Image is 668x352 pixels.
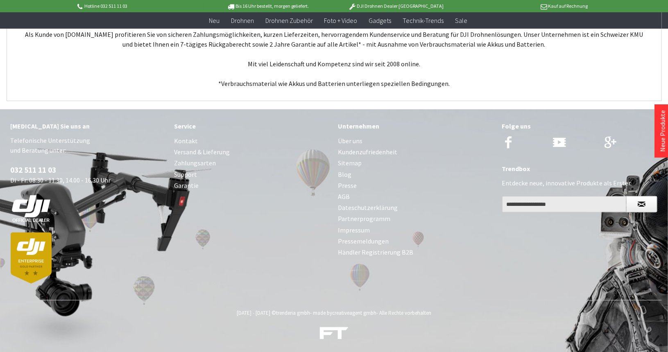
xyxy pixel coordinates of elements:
a: Kundenzufriedenheit [338,147,494,158]
a: Presse [338,180,494,191]
span: Neu [209,16,220,25]
a: Drohnen [225,12,260,29]
a: Über uns [338,135,494,147]
a: Versand & Lieferung [174,147,330,158]
a: Sale [450,12,473,29]
a: Support [174,169,330,180]
a: Technik-Trends [397,12,450,29]
a: Neu [203,12,225,29]
a: Sitemap [338,158,494,169]
a: Neue Produkte [659,110,667,152]
a: Partnerprogramm [338,213,494,224]
a: DJI Drohnen, Trends & Gadgets Shop [320,328,349,343]
a: Garantie [174,180,330,191]
p: Telefonische Unterstützung und Beratung unter: Di - Fr: 08:30 - 11.30, 14.00 - 16.30 Uhr [11,135,166,284]
span: Drohnen [231,16,254,25]
img: ft-white-trans-footer.png [320,327,349,340]
a: Kontakt [174,135,330,147]
a: Zahlungsarten [174,158,330,169]
a: 032 511 11 03 [11,165,57,175]
a: Foto + Video [319,12,363,29]
a: Blog [338,169,494,180]
a: Pressemeldungen [338,236,494,247]
a: Dateschutzerklärung [338,202,494,213]
span: Technik-Trends [403,16,444,25]
p: Hotline 032 511 11 03 [76,1,204,11]
img: dji-partner-enterprise_goldLoJgYOWPUIEBO.png [11,232,52,284]
span: Sale [455,16,468,25]
a: Händler Registrierung B2B [338,247,494,258]
div: Folge uns [502,121,658,131]
p: DJI Drohnen Dealer [GEOGRAPHIC_DATA] [332,1,460,11]
div: Service [174,121,330,131]
span: Drohnen Zubehör [265,16,313,25]
div: Unternehmen [338,121,494,131]
a: Impressum [338,225,494,236]
div: Trendbox [502,163,658,174]
a: creativeagent gmbh [332,309,376,316]
p: Kauf auf Rechnung [460,1,588,11]
div: [DATE] - [DATE] © - made by - Alle Rechte vorbehalten [13,309,655,316]
img: white-dji-schweiz-logo-official_140x140.png [11,195,52,223]
span: Gadgets [369,16,392,25]
a: Gadgets [363,12,397,29]
a: trenderia gmbh [276,309,310,316]
a: Drohnen Zubehör [260,12,319,29]
span: Foto + Video [324,16,358,25]
p: Entdecke neue, innovative Produkte als Erster. [502,178,658,188]
p: Bis 16 Uhr bestellt, morgen geliefert. [204,1,332,11]
input: Ihre E-Mail Adresse [502,196,627,212]
div: [MEDICAL_DATA] Sie uns an [11,121,166,131]
a: AGB [338,191,494,202]
button: Newsletter abonnieren [626,196,657,212]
